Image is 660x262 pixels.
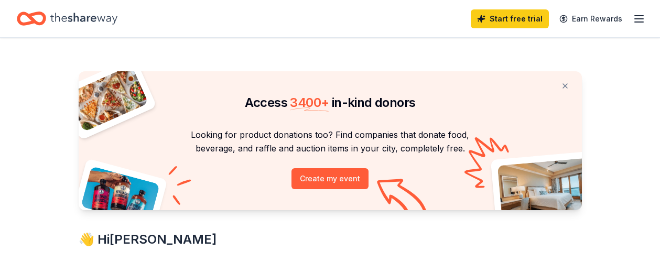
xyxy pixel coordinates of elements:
[553,9,629,28] a: Earn Rewards
[245,95,416,110] span: Access in-kind donors
[79,231,582,248] div: 👋 Hi [PERSON_NAME]
[17,6,117,31] a: Home
[291,168,369,189] button: Create my event
[471,9,549,28] a: Start free trial
[91,128,569,156] p: Looking for product donations too? Find companies that donate food, beverage, and raffle and auct...
[377,179,429,218] img: Curvy arrow
[290,95,329,110] span: 3400 +
[67,65,148,132] img: Pizza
